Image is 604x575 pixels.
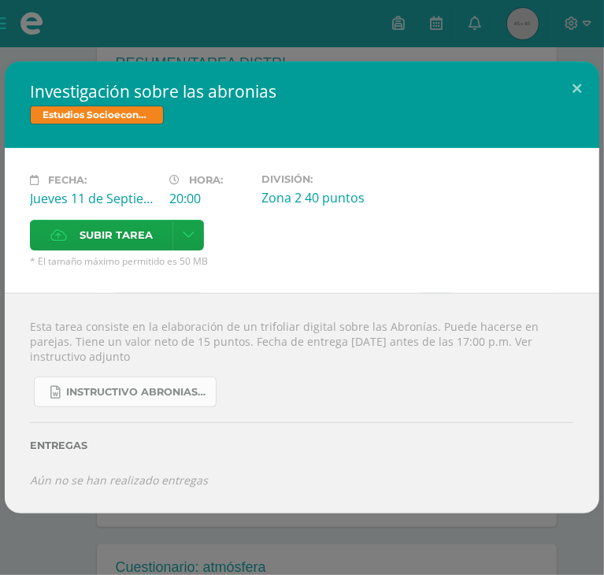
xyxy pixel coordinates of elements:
span: * El tamaño máximo permitido es 50 MB [30,254,574,268]
button: Close (Esc) [554,61,599,115]
a: Instructivo abronias 2025.docx [34,377,217,407]
span: Subir tarea [80,221,153,250]
div: 20:00 [169,190,250,207]
div: Jueves 11 de Septiembre [30,190,157,207]
div: Zona 2 40 puntos [262,189,389,206]
span: Fecha: [48,174,87,186]
h2: Investigación sobre las abronias [30,80,574,102]
span: Hora: [189,174,223,186]
span: Instructivo abronias 2025.docx [66,386,208,399]
div: Esta tarea consiste en la elaboración de un trifoliar digital sobre las Abronías. Puede hacerse e... [5,293,599,513]
label: División: [262,173,389,185]
span: Estudios Socioeconómicos Bach V [30,106,164,124]
i: Aún no se han realizado entregas [30,473,208,488]
label: Entregas [30,440,574,451]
